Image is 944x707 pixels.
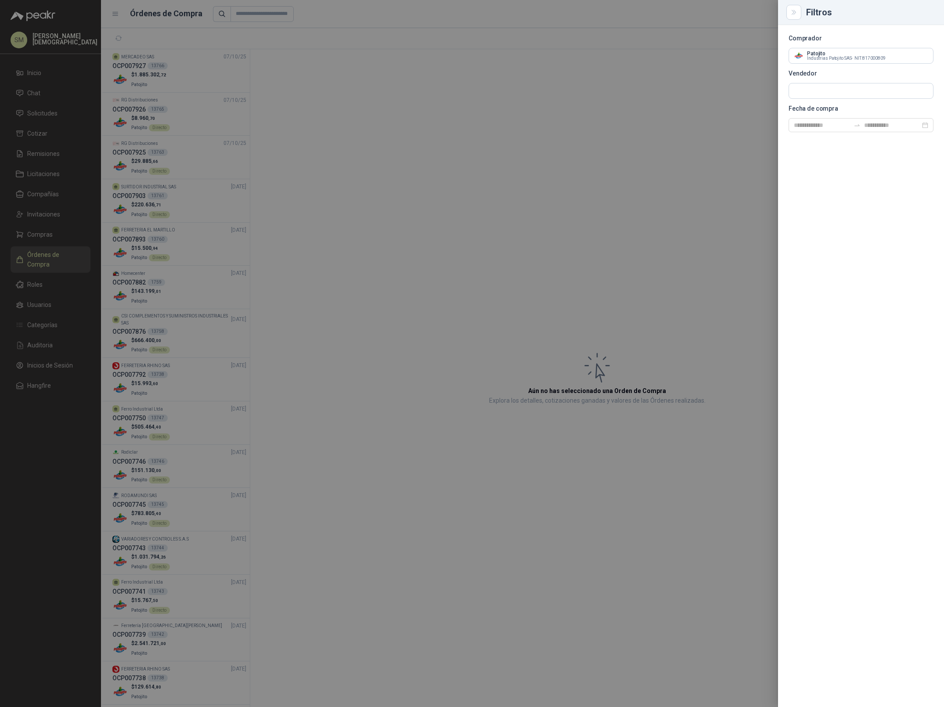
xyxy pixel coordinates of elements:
[854,122,861,129] span: swap-right
[789,71,933,76] p: Vendedor
[854,122,861,129] span: to
[789,7,799,18] button: Close
[806,8,933,17] div: Filtros
[789,106,933,111] p: Fecha de compra
[789,36,933,41] p: Comprador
